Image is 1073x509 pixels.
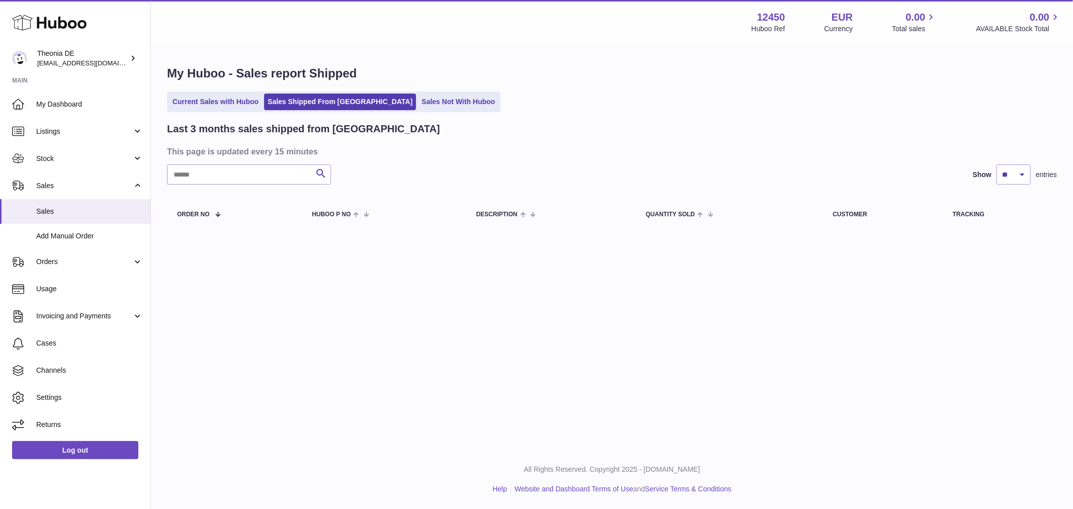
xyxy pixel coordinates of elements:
span: Sales [36,181,132,191]
a: Log out [12,441,138,459]
a: 0.00 AVAILABLE Stock Total [976,11,1061,34]
a: Sales Not With Huboo [418,94,499,110]
a: Sales Shipped From [GEOGRAPHIC_DATA] [264,94,416,110]
span: Add Manual Order [36,231,143,241]
span: Huboo P no [312,211,351,218]
h3: This page is updated every 15 minutes [167,146,1054,157]
div: Customer [833,211,932,218]
span: Orders [36,257,132,267]
span: [EMAIL_ADDRESS][DOMAIN_NAME] [37,59,148,67]
span: Usage [36,284,143,294]
div: Currency [824,24,853,34]
span: entries [1036,170,1057,180]
strong: EUR [832,11,853,24]
a: Website and Dashboard Terms of Use [515,485,633,493]
span: Quantity Sold [646,211,695,218]
div: Theonia DE [37,49,128,68]
span: Order No [177,211,210,218]
span: 0.00 [1030,11,1049,24]
span: Returns [36,420,143,430]
a: Service Terms & Conditions [645,485,731,493]
div: Huboo Ref [752,24,785,34]
strong: 12450 [757,11,785,24]
span: Channels [36,366,143,375]
span: Listings [36,127,132,136]
a: 0.00 Total sales [892,11,937,34]
span: My Dashboard [36,100,143,109]
span: Stock [36,154,132,163]
div: Tracking [953,211,1047,218]
span: Invoicing and Payments [36,311,132,321]
span: Sales [36,207,143,216]
p: All Rights Reserved. Copyright 2025 - [DOMAIN_NAME] [159,465,1065,474]
h2: Last 3 months sales shipped from [GEOGRAPHIC_DATA] [167,122,440,136]
span: 0.00 [906,11,926,24]
a: Help [492,485,507,493]
span: Cases [36,338,143,348]
h1: My Huboo - Sales report Shipped [167,65,1057,81]
a: Current Sales with Huboo [169,94,262,110]
img: info-de@theonia.com [12,51,27,66]
span: Description [476,211,518,218]
span: Settings [36,393,143,402]
span: Total sales [892,24,937,34]
span: AVAILABLE Stock Total [976,24,1061,34]
li: and [511,484,731,494]
label: Show [973,170,992,180]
